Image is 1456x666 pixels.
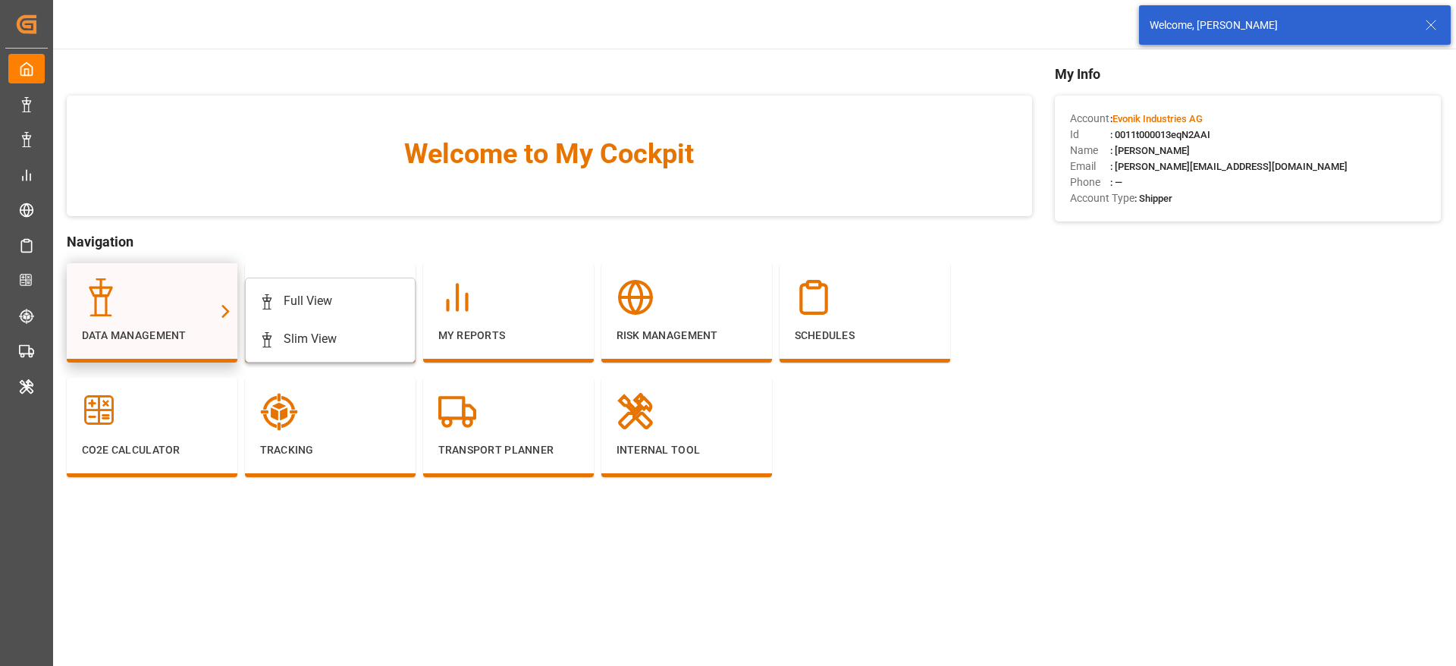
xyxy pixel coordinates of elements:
[1110,161,1348,172] span: : [PERSON_NAME][EMAIL_ADDRESS][DOMAIN_NAME]
[253,282,407,320] a: Full View
[1070,174,1110,190] span: Phone
[438,442,579,458] p: Transport Planner
[617,442,757,458] p: Internal Tool
[260,442,400,458] p: Tracking
[617,328,757,344] p: Risk Management
[82,328,222,344] p: Data Management
[795,328,935,344] p: Schedules
[438,328,579,344] p: My Reports
[1070,190,1134,206] span: Account Type
[82,442,222,458] p: CO2e Calculator
[67,231,1032,252] span: Navigation
[1070,143,1110,159] span: Name
[1150,17,1410,33] div: Welcome, [PERSON_NAME]
[1110,177,1122,188] span: : —
[253,320,407,358] a: Slim View
[1055,64,1441,84] span: My Info
[1134,193,1172,204] span: : Shipper
[1110,145,1190,156] span: : [PERSON_NAME]
[1110,129,1210,140] span: : 0011t000013eqN2AAI
[1070,159,1110,174] span: Email
[1110,113,1203,124] span: :
[97,134,1002,174] span: Welcome to My Cockpit
[284,292,332,310] div: Full View
[1112,113,1203,124] span: Evonik Industries AG
[1070,111,1110,127] span: Account
[284,330,337,348] div: Slim View
[1070,127,1110,143] span: Id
